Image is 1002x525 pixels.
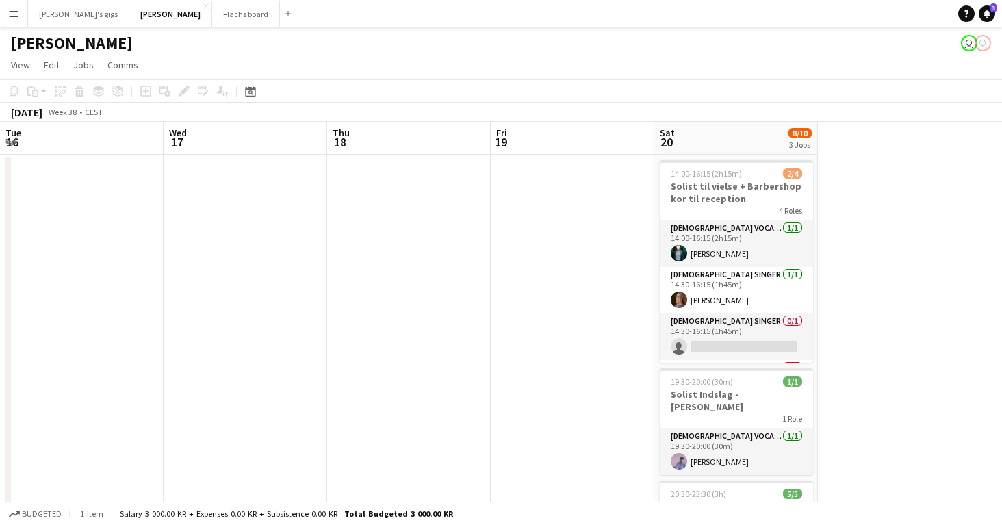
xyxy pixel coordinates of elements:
app-card-role: [DEMOGRAPHIC_DATA] Singer1/114:30-16:15 (1h45m)[PERSON_NAME] [660,267,813,313]
button: Budgeted [7,507,64,522]
span: 5/5 [783,489,802,499]
div: CEST [85,107,103,117]
a: View [5,56,36,74]
span: Tue [5,127,21,139]
h1: [PERSON_NAME] [11,33,133,53]
a: Edit [38,56,65,74]
app-card-role: [DEMOGRAPHIC_DATA] Vocal + Guitar1/119:30-20:00 (30m)[PERSON_NAME] [660,428,813,475]
span: 20:30-23:30 (3h) [671,489,726,499]
div: 3 Jobs [789,140,811,150]
span: Budgeted [22,509,62,519]
span: 2/4 [783,168,802,179]
a: Comms [102,56,144,74]
span: 19:30-20:00 (30m) [671,376,733,387]
app-job-card: 19:30-20:00 (30m)1/1Solist Indslag - [PERSON_NAME]1 Role[DEMOGRAPHIC_DATA] Vocal + Guitar1/119:30... [660,368,813,475]
span: 1 Role [782,413,802,424]
span: 20 [658,134,675,150]
span: Comms [107,59,138,71]
app-card-role: [DEMOGRAPHIC_DATA] Singer0/114:30-16:15 (1h45m) [660,313,813,360]
span: 16 [3,134,21,150]
button: Flachs board [212,1,280,27]
button: [PERSON_NAME] [129,1,212,27]
span: 14:00-16:15 (2h15m) [671,168,742,179]
span: 1 item [75,509,108,519]
app-job-card: 14:00-16:15 (2h15m)2/4Solist til vielse + Barbershop kor til reception4 Roles[DEMOGRAPHIC_DATA] V... [660,160,813,363]
app-user-avatar: Asger Søgaard Hajslund [961,35,977,51]
a: Jobs [68,56,99,74]
span: 8/10 [788,128,812,138]
app-user-avatar: Frederik Flach [975,35,991,51]
a: 3 [979,5,995,22]
span: Jobs [73,59,94,71]
span: Sat [660,127,675,139]
app-card-role: [DEMOGRAPHIC_DATA] Singer0/1 [660,360,813,407]
div: Salary 3 000.00 KR + Expenses 0.00 KR + Subsistence 0.00 KR = [120,509,453,519]
h3: Popkollektivet Kvintet til Sølvbryllup [660,500,813,525]
span: Wed [169,127,187,139]
div: [DATE] [11,105,42,119]
span: 17 [167,134,187,150]
span: 4 Roles [779,205,802,216]
span: View [11,59,30,71]
span: 18 [331,134,350,150]
app-card-role: [DEMOGRAPHIC_DATA] Vocal + Piano1/114:00-16:15 (2h15m)[PERSON_NAME] [660,220,813,267]
span: 1/1 [783,376,802,387]
span: Edit [44,59,60,71]
span: Week 38 [45,107,79,117]
span: 19 [494,134,507,150]
span: Fri [496,127,507,139]
span: Total Budgeted 3 000.00 KR [344,509,453,519]
button: [PERSON_NAME]'s gigs [28,1,129,27]
span: Thu [333,127,350,139]
h3: Solist Indslag - [PERSON_NAME] [660,388,813,413]
span: 3 [990,3,997,12]
h3: Solist til vielse + Barbershop kor til reception [660,180,813,205]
